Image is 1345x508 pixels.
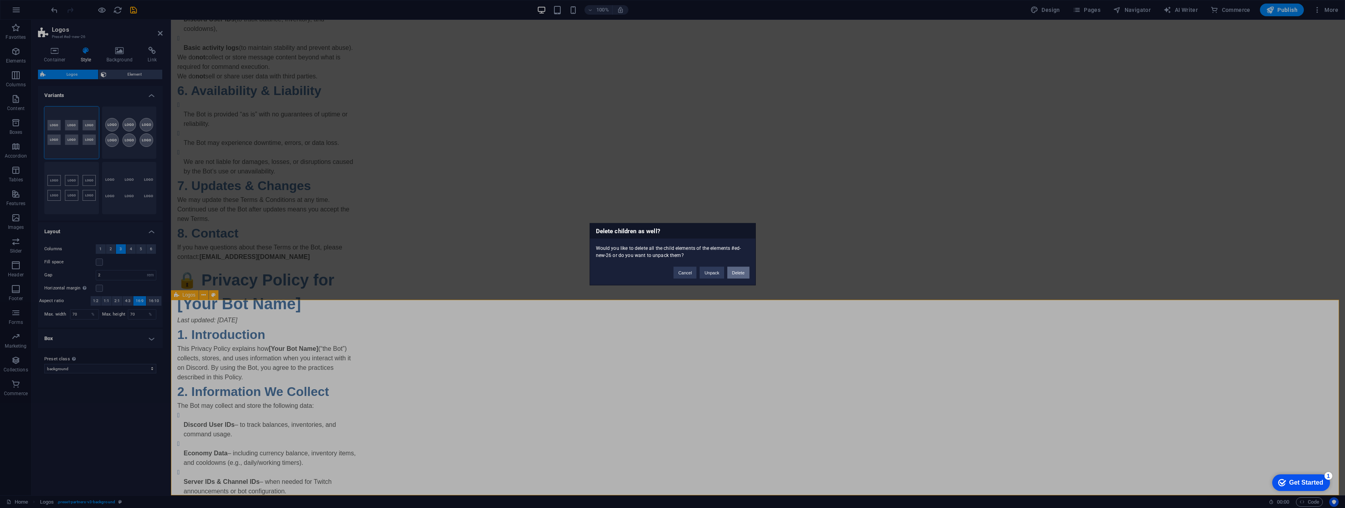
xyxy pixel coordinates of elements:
div: Get Started [23,9,57,16]
button: Delete [727,266,749,278]
div: Would you like to delete all the child elements of the elements #ed-new-26 or do you want to unpa... [590,238,755,259]
div: Get Started 1 items remaining, 80% complete [6,4,64,21]
div: 1 [59,2,66,10]
button: Cancel [673,266,696,278]
h3: Delete children as well? [590,223,755,238]
button: Unpack [700,266,724,278]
